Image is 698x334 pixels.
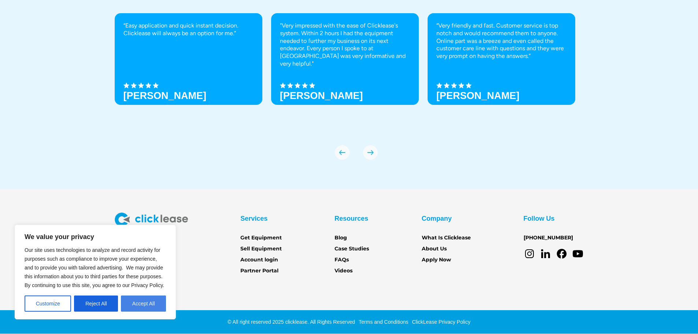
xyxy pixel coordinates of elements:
[240,234,282,242] a: Get Equipment
[115,13,584,160] div: carousel
[280,90,363,101] strong: [PERSON_NAME]
[123,82,129,88] img: Black star icon
[228,318,355,326] div: © All right reserved 2025 clicklease. All Rights Reserved
[240,256,278,264] a: Account login
[357,319,408,325] a: Terms and Conditions
[280,22,410,68] p: "Very impressed with the ease of Clicklease's system. Within 2 hours I had the equipment needed t...
[422,234,471,242] a: What Is Clicklease
[115,213,188,227] img: Clicklease logo
[422,213,452,224] div: Company
[15,225,176,319] div: We value your privacy
[240,213,267,224] div: Services
[436,22,566,60] p: “Very friendly and fast. Customer service is top notch and would recommend them to anyone. Online...
[145,82,151,88] img: Black star icon
[138,82,144,88] img: Black star icon
[74,296,118,312] button: Reject All
[25,247,164,288] span: Our site uses technologies to analyze and record activity for purposes such as compliance to impr...
[271,13,419,131] div: 2 of 8
[444,82,450,88] img: Black star icon
[131,82,137,88] img: Black star icon
[295,82,300,88] img: Black star icon
[335,234,347,242] a: Blog
[123,90,207,101] h3: [PERSON_NAME]
[335,213,368,224] div: Resources
[335,145,350,160] div: previous slide
[458,82,464,88] img: Black star icon
[436,82,442,88] img: Black star icon
[309,82,315,88] img: Black star icon
[524,234,573,242] a: [PHONE_NUMBER]
[240,245,282,253] a: Sell Equipment
[422,256,451,264] a: Apply Now
[524,213,555,224] div: Follow Us
[422,245,447,253] a: About Us
[121,296,166,312] button: Accept All
[25,232,166,241] p: We value your privacy
[335,145,350,160] img: arrow Icon
[363,145,378,160] div: next slide
[115,13,262,131] div: 1 of 8
[153,82,159,88] img: Black star icon
[280,82,286,88] img: Black star icon
[335,245,369,253] a: Case Studies
[287,82,293,88] img: Black star icon
[451,82,457,88] img: Black star icon
[436,90,520,101] h3: [PERSON_NAME]
[410,319,470,325] a: ClickLease Privacy Policy
[363,145,378,160] img: arrow Icon
[240,267,278,275] a: Partner Portal
[466,82,472,88] img: Black star icon
[302,82,308,88] img: Black star icon
[25,296,71,312] button: Customize
[123,22,254,37] p: “Easy application and quick instant decision. Clicklease will always be an option for me.”
[428,13,575,131] div: 3 of 8
[335,256,349,264] a: FAQs
[335,267,352,275] a: Videos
